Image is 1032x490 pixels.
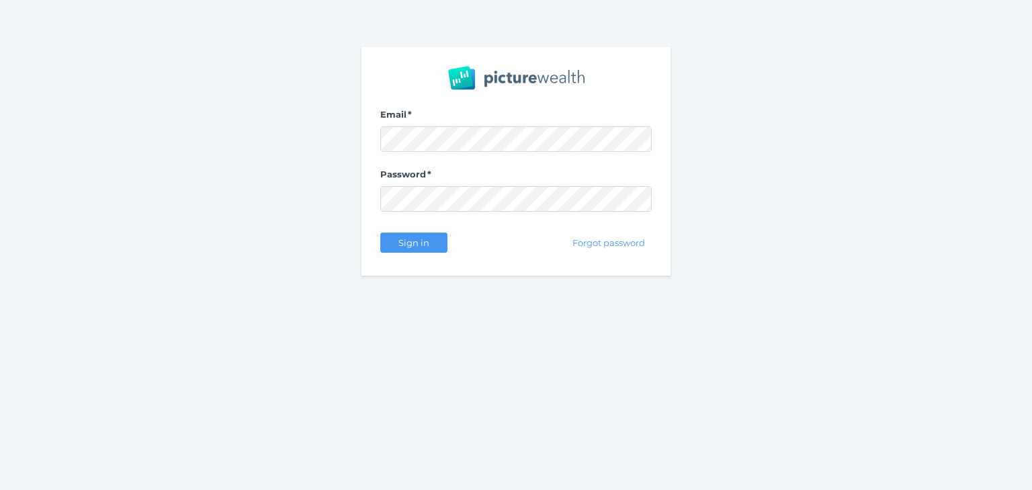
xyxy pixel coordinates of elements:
button: Forgot password [566,233,652,253]
label: Email [380,109,652,126]
img: PW [448,66,585,90]
button: Sign in [380,233,447,253]
label: Password [380,169,652,186]
span: Sign in [392,237,435,248]
span: Forgot password [567,237,651,248]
